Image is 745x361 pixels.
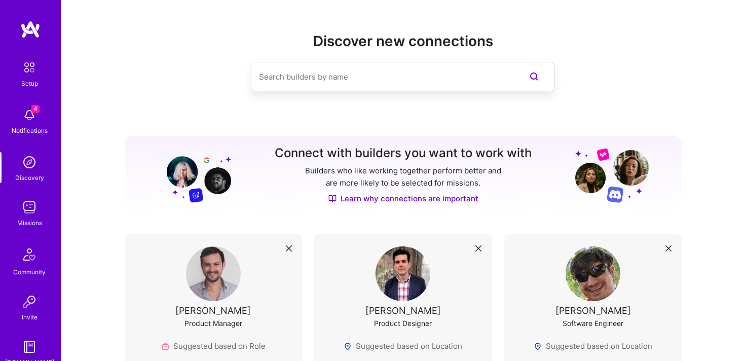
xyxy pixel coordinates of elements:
i: icon SearchPurple [528,70,540,83]
img: Community [17,242,42,267]
img: discovery [19,152,40,172]
div: [PERSON_NAME] [365,305,441,316]
i: icon Close [286,245,292,251]
div: Discovery [15,172,44,183]
div: Suggested based on Location [344,341,462,351]
img: Role icon [161,342,169,350]
div: Missions [17,218,42,228]
img: teamwork [19,197,40,218]
img: User Avatar [376,246,430,301]
div: Notifications [12,125,48,136]
span: 4 [31,105,40,113]
div: Product Designer [374,318,432,329]
div: Suggested based on Role [161,341,266,351]
input: Search builders by name [259,64,506,90]
img: bell [19,105,40,125]
img: Discover [328,194,337,203]
div: Product Manager [184,318,242,329]
i: icon Close [475,245,481,251]
img: Grow your network [575,148,649,203]
img: Invite [19,292,40,312]
img: guide book [19,337,40,357]
p: Builders who like working together perform better and are more likely to be selected for missions. [303,165,503,189]
img: Grow your network [158,147,231,203]
img: User Avatar [566,246,620,301]
div: Setup [21,78,38,89]
h2: Discover new connections [125,33,682,50]
img: Locations icon [344,342,352,350]
img: User Avatar [186,246,241,301]
h3: Connect with builders you want to work with [275,146,532,161]
div: [PERSON_NAME] [175,305,251,316]
div: Invite [22,312,38,322]
div: [PERSON_NAME] [555,305,631,316]
div: Community [13,267,46,277]
a: Learn why connections are important [328,193,478,204]
div: Software Engineer [563,318,623,329]
div: Suggested based on Location [534,341,652,351]
img: Locations icon [534,342,542,350]
i: icon Close [665,245,672,251]
img: logo [20,20,41,39]
img: setup [19,57,40,78]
